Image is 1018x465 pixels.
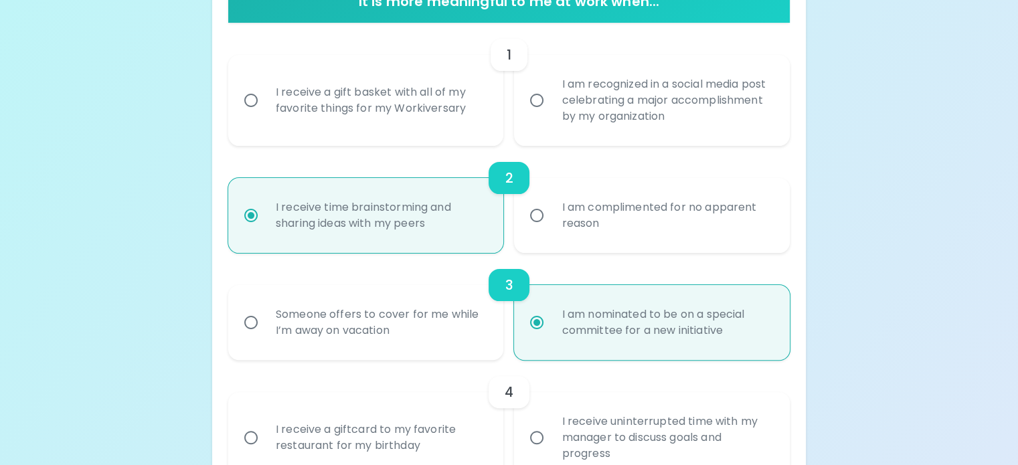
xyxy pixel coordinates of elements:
div: Someone offers to cover for me while I’m away on vacation [265,290,497,355]
div: choice-group-check [228,253,790,360]
div: choice-group-check [228,23,790,146]
div: I receive a gift basket with all of my favorite things for my Workiversary [265,68,497,132]
div: I am nominated to be on a special committee for a new initiative [551,290,782,355]
h6: 2 [505,167,513,189]
h6: 1 [507,44,511,66]
div: choice-group-check [228,146,790,253]
div: I am recognized in a social media post celebrating a major accomplishment by my organization [551,60,782,141]
div: I am complimented for no apparent reason [551,183,782,248]
h6: 4 [505,381,513,403]
div: I receive time brainstorming and sharing ideas with my peers [265,183,497,248]
h6: 3 [505,274,513,296]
